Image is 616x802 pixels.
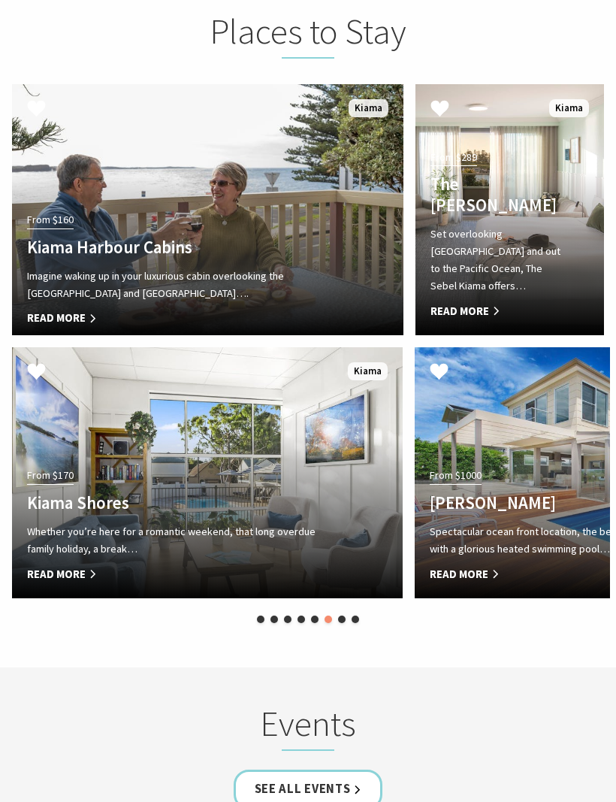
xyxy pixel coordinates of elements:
[549,99,589,118] span: Kiama
[430,467,482,484] span: From $1000
[27,268,330,302] p: Imagine waking up in your luxurious cabin overlooking the [GEOGRAPHIC_DATA] and [GEOGRAPHIC_DATA]….
[27,565,329,583] span: Read More
[109,702,508,751] h2: Events
[349,99,388,118] span: Kiama
[430,225,560,295] p: Set overlooking [GEOGRAPHIC_DATA] and out to the Pacific Ocean, The Sebel Kiama offers…
[109,10,508,59] h2: Places to Stay
[415,84,464,136] button: Click to Favourite The Sebel Kiama
[12,347,61,399] button: Click to Favourite Kiama Shores
[27,523,329,558] p: Whether you’re here for a romantic weekend, that long overdue family holiday, a break…
[430,174,560,215] h4: The [PERSON_NAME]
[325,616,332,623] button: 6 of 6
[284,616,291,623] button: 3 of 6
[270,616,278,623] button: 2 of 6
[12,84,61,136] button: Click to Favourite Kiama Harbour Cabins
[430,149,477,166] span: From $289
[352,616,359,623] button: 8 of 6
[257,616,264,623] button: 1 of 6
[12,84,403,335] a: From $160 Kiama Harbour Cabins Imagine waking up in your luxurious cabin overlooking the [GEOGRAP...
[348,362,388,381] span: Kiama
[311,616,319,623] button: 5 of 6
[27,492,329,513] h4: Kiama Shores
[297,616,305,623] button: 4 of 6
[430,302,560,320] span: Read More
[27,211,74,228] span: From $160
[27,309,330,327] span: Read More
[12,347,403,598] a: From $170 Kiama Shores Whether you’re here for a romantic weekend, that long overdue family holid...
[27,237,330,258] h4: Kiama Harbour Cabins
[415,347,464,399] button: Click to Favourite Amaroo Kiama
[338,616,346,623] button: 7 of 6
[27,467,74,484] span: From $170
[415,84,604,335] a: From $289 The [PERSON_NAME] Set overlooking [GEOGRAPHIC_DATA] and out to the Pacific Ocean, The S...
